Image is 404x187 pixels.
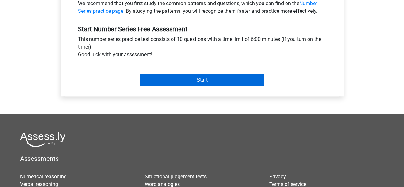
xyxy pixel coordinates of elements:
a: Number Series practice page [78,0,317,14]
a: Numerical reasoning [20,174,67,180]
h5: Assessments [20,155,384,162]
a: Privacy [269,174,286,180]
div: This number series practice test consists of 10 questions with a time limit of 6:00 minutes (if y... [73,35,331,61]
h5: Start Number Series Free Assessment [78,25,326,33]
input: Start [140,74,264,86]
a: Situational judgement tests [145,174,207,180]
img: Assessly logo [20,132,65,147]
